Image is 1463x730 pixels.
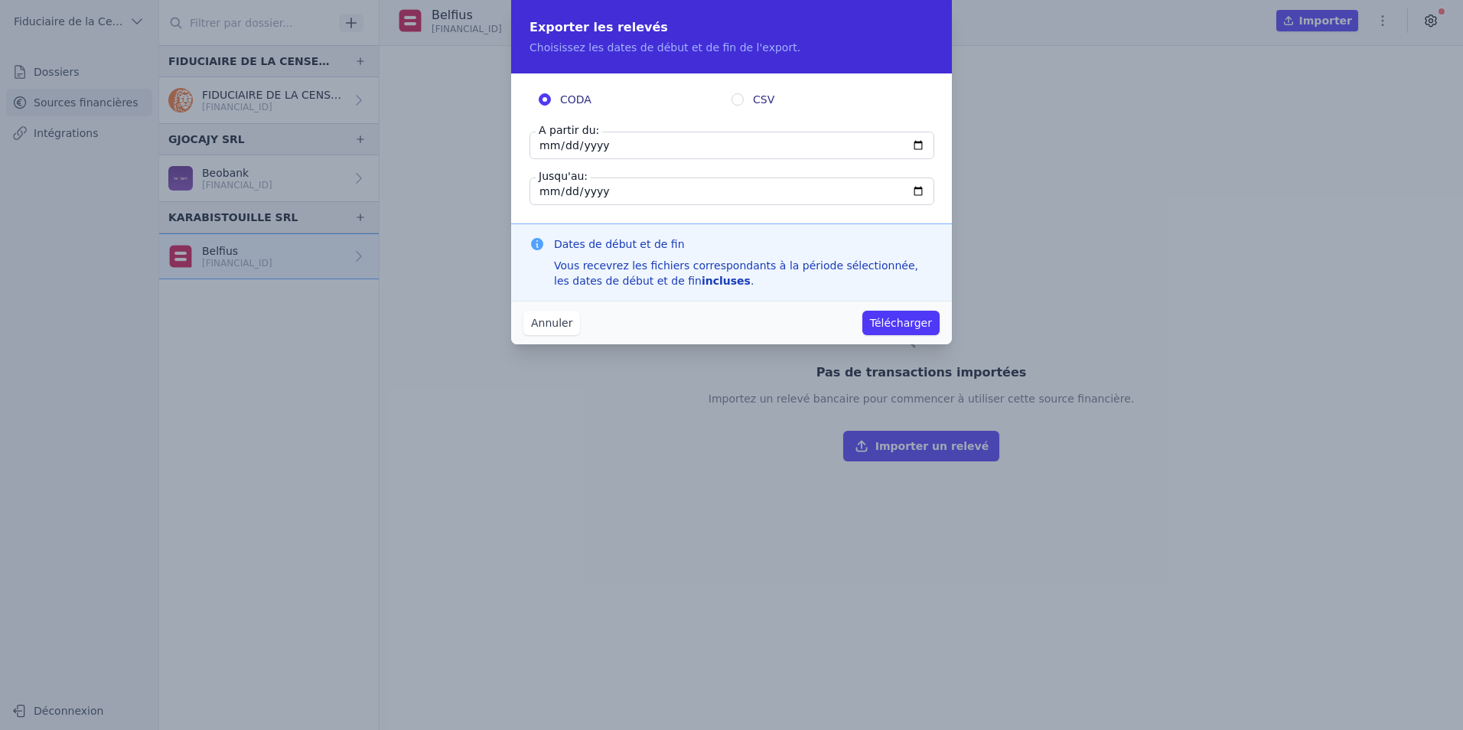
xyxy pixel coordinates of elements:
[539,93,551,106] input: CODA
[702,275,751,287] strong: incluses
[539,92,731,107] label: CODA
[731,93,744,106] input: CSV
[731,92,924,107] label: CSV
[554,258,934,288] div: Vous recevrez les fichiers correspondants à la période sélectionnée, les dates de début et de fin .
[529,18,934,37] h2: Exporter les relevés
[862,311,940,335] button: Télécharger
[560,92,591,107] span: CODA
[523,311,580,335] button: Annuler
[536,168,591,184] label: Jusqu'au:
[529,40,934,55] p: Choisissez les dates de début et de fin de l'export.
[753,92,774,107] span: CSV
[554,236,934,252] h3: Dates de début et de fin
[536,122,602,138] label: A partir du:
